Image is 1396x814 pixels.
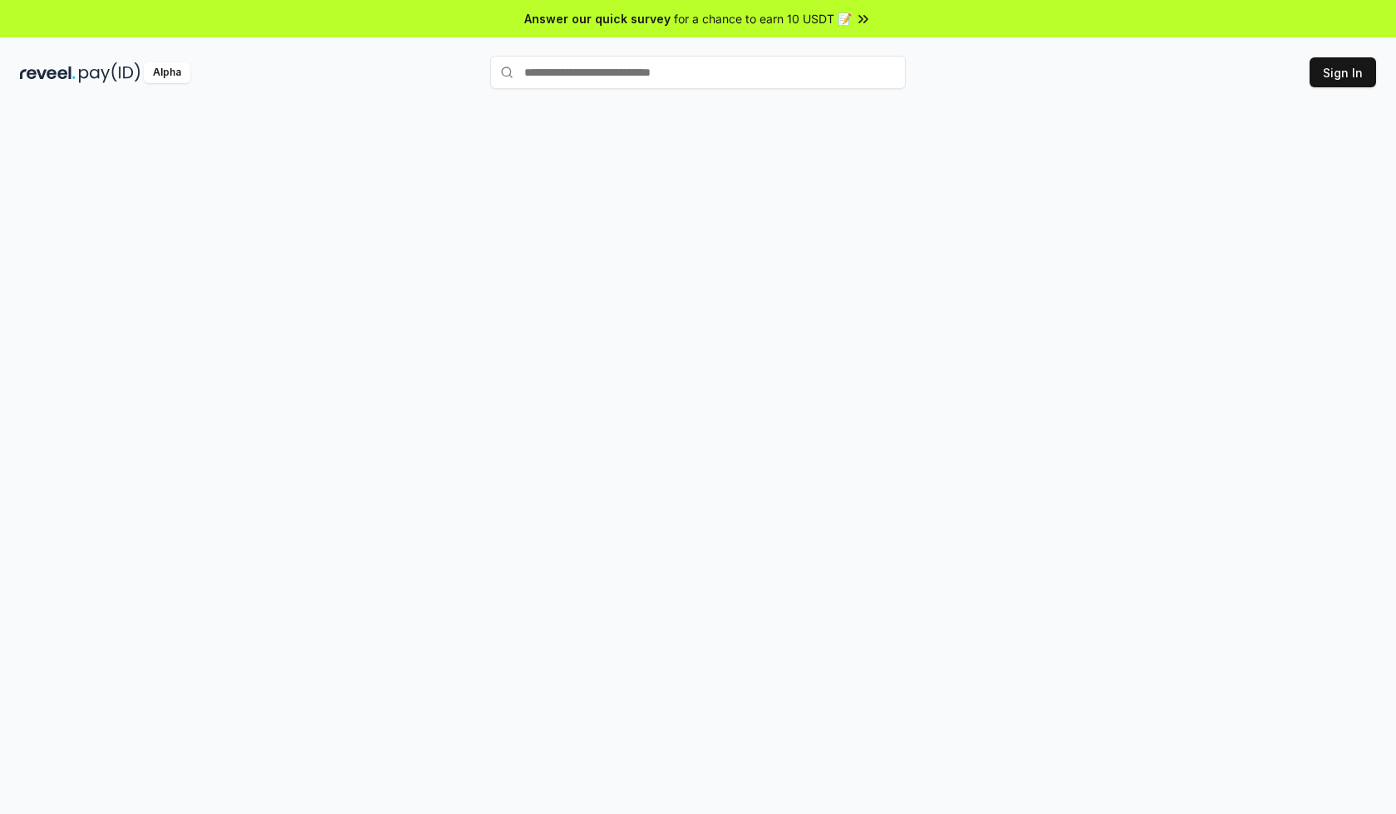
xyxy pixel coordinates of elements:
[144,62,190,83] div: Alpha
[79,62,140,83] img: pay_id
[674,10,852,27] span: for a chance to earn 10 USDT 📝
[524,10,671,27] span: Answer our quick survey
[20,62,76,83] img: reveel_dark
[1310,57,1376,87] button: Sign In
